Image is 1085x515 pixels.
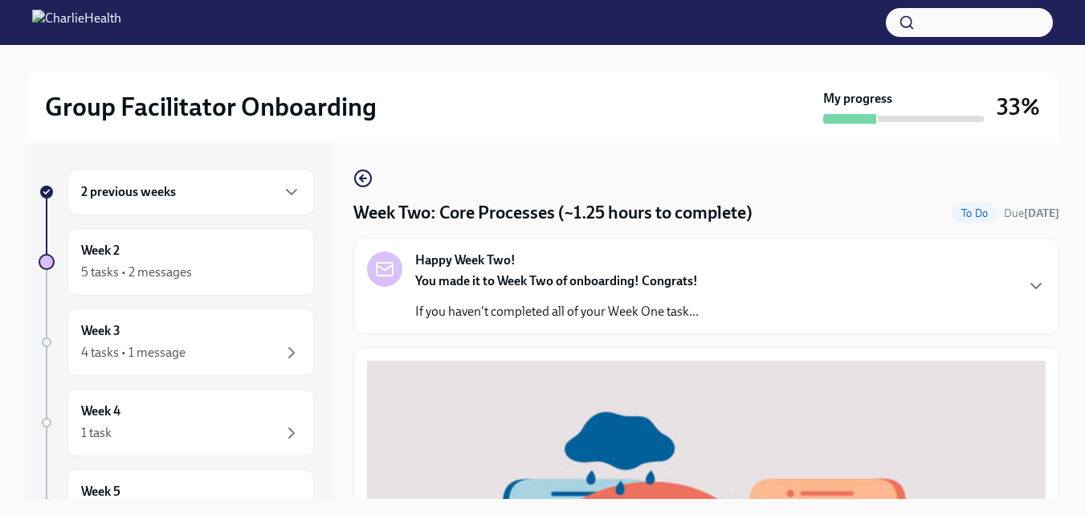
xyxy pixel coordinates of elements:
a: Week 34 tasks • 1 message [39,309,315,376]
div: 2 previous weeks [67,169,315,215]
p: If you haven't completed all of your Week One task... [415,303,699,321]
strong: Happy Week Two! [415,251,516,269]
a: Week 25 tasks • 2 messages [39,228,315,296]
h4: Week Two: Core Processes (~1.25 hours to complete) [353,201,753,225]
a: Week 41 task [39,389,315,456]
h3: 33% [997,92,1040,121]
span: To Do [952,207,997,219]
strong: You made it to Week Two of onboarding! Congrats! [415,273,698,288]
img: CharlieHealth [32,10,121,35]
h2: Group Facilitator Onboarding [45,91,377,123]
span: Due [1004,206,1059,220]
h6: Week 4 [81,403,120,420]
div: 1 task [81,424,112,442]
h6: 2 previous weeks [81,183,176,201]
h6: Week 3 [81,322,120,340]
div: 4 tasks • 1 message [81,344,186,362]
h6: Week 2 [81,242,120,260]
h6: Week 5 [81,483,120,501]
strong: My progress [823,90,892,108]
strong: [DATE] [1024,206,1059,220]
div: 5 tasks • 2 messages [81,264,192,281]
